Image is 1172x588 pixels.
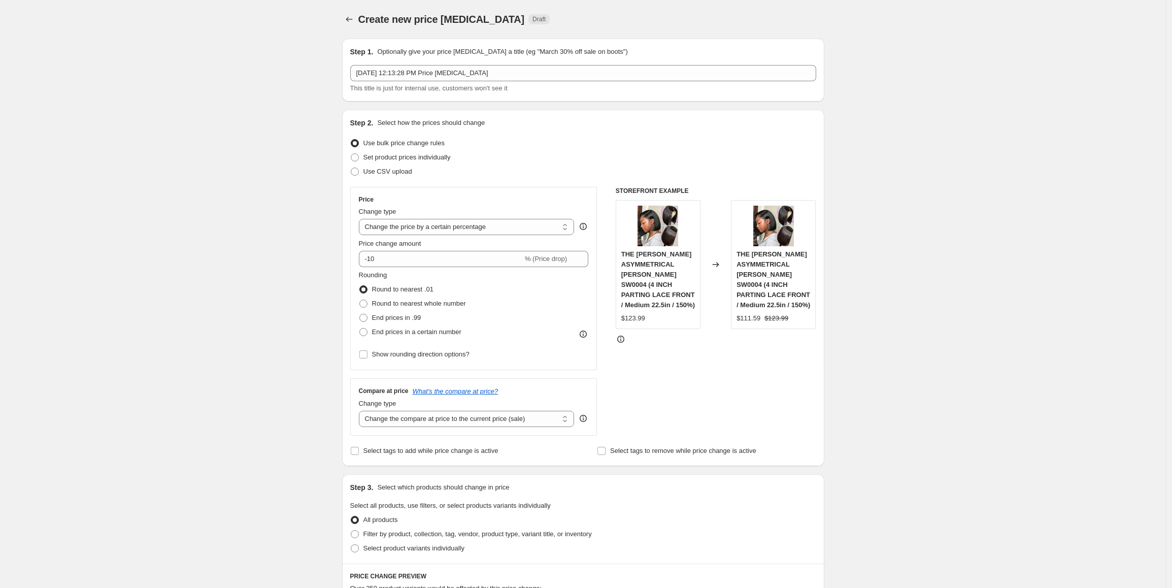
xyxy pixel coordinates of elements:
[532,15,546,23] span: Draft
[363,530,592,538] span: Filter by product, collection, tag, vendor, product type, variant title, or inventory
[359,251,523,267] input: -15
[610,447,756,454] span: Select tags to remove while price change is active
[377,47,627,57] p: Optionally give your price [MEDICAL_DATA] a title (eg "March 30% off sale on boots")
[736,313,760,323] div: $111.59
[350,502,551,509] span: Select all products, use filters, or select products variants individually
[358,14,525,25] span: Create new price [MEDICAL_DATA]
[359,387,409,395] h3: Compare at price
[753,206,794,246] img: the-rihanna-asymmetrical-bob-wig-sw0004-superbwigs-820_80x.jpg
[377,118,485,128] p: Select how the prices should change
[372,285,433,293] span: Round to nearest .01
[638,206,678,246] img: the-rihanna-asymmetrical-bob-wig-sw0004-superbwigs-820_80x.jpg
[363,139,445,147] span: Use bulk price change rules
[359,208,396,215] span: Change type
[372,314,421,321] span: End prices in .99
[616,187,816,195] h6: STOREFRONT EXAMPLE
[736,250,810,309] span: THE [PERSON_NAME] ASYMMETRICAL [PERSON_NAME] SW0004 (4 INCH PARTING LACE FRONT / Medium 22.5in / ...
[350,482,374,493] h2: Step 3.
[359,271,387,279] span: Rounding
[359,240,421,247] span: Price change amount
[359,400,396,407] span: Change type
[342,12,356,26] button: Price change jobs
[350,118,374,128] h2: Step 2.
[363,153,451,161] span: Set product prices individually
[363,544,464,552] span: Select product variants individually
[372,350,470,358] span: Show rounding direction options?
[372,300,466,307] span: Round to nearest whole number
[578,221,588,232] div: help
[372,328,461,336] span: End prices in a certain number
[621,250,695,309] span: THE [PERSON_NAME] ASYMMETRICAL [PERSON_NAME] SW0004 (4 INCH PARTING LACE FRONT / Medium 22.5in / ...
[578,413,588,423] div: help
[525,255,567,263] span: % (Price drop)
[363,516,398,524] span: All products
[413,387,498,395] button: What's the compare at price?
[350,65,816,81] input: 30% off holiday sale
[363,168,412,175] span: Use CSV upload
[621,313,645,323] div: $123.99
[350,84,508,92] span: This title is just for internal use, customers won't see it
[350,47,374,57] h2: Step 1.
[350,572,816,580] h6: PRICE CHANGE PREVIEW
[363,447,498,454] span: Select tags to add while price change is active
[764,313,788,323] strike: $123.99
[377,482,509,493] p: Select which products should change in price
[359,195,374,204] h3: Price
